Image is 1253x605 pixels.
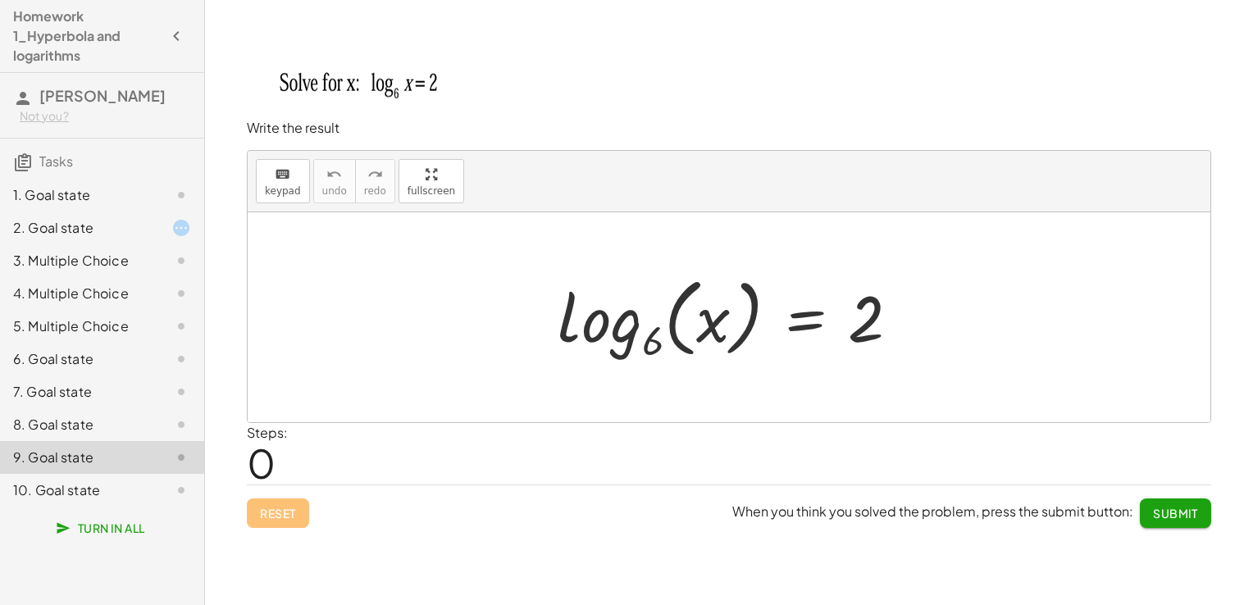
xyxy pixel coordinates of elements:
i: Task not started. [171,382,191,402]
span: [PERSON_NAME] [39,86,166,105]
div: 8. Goal state [13,415,145,434]
button: redoredo [355,159,395,203]
span: Turn In All [59,521,145,535]
div: 7. Goal state [13,382,145,402]
span: fullscreen [408,185,455,197]
span: undo [322,185,347,197]
div: Not you? [20,108,191,125]
span: Tasks [39,152,73,170]
p: Write the result [247,119,1211,138]
div: 3. Multiple Choice [13,251,145,271]
div: 10. Goal state [13,480,145,500]
i: Task started. [171,218,191,238]
button: undoundo [313,159,356,203]
div: 6. Goal state [13,349,145,369]
div: 1. Goal state [13,185,145,205]
i: Task not started. [171,251,191,271]
label: Steps: [247,424,288,441]
div: 5. Multiple Choice [13,316,145,336]
i: Task not started. [171,185,191,205]
img: a9035b3e1996fe9357243c367f67d43ddbd19faf4ff2e8e19a33759519221080.png [247,30,490,114]
span: 0 [247,438,276,488]
i: Task not started. [171,415,191,434]
i: Task not started. [171,349,191,369]
span: keypad [265,185,301,197]
i: keyboard [275,165,290,184]
button: fullscreen [399,159,464,203]
button: Turn In All [46,513,158,543]
span: Submit [1153,506,1198,521]
i: redo [367,165,383,184]
i: Task not started. [171,448,191,467]
i: Task not started. [171,316,191,336]
i: Task not started. [171,480,191,500]
button: keyboardkeypad [256,159,310,203]
div: 2. Goal state [13,218,145,238]
i: Task not started. [171,284,191,303]
h4: Homework 1_Hyperbola and logarithms [13,7,162,66]
span: redo [364,185,386,197]
div: 4. Multiple Choice [13,284,145,303]
div: 9. Goal state [13,448,145,467]
button: Submit [1140,498,1211,528]
span: When you think you solved the problem, press the submit button: [732,503,1133,520]
i: undo [326,165,342,184]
